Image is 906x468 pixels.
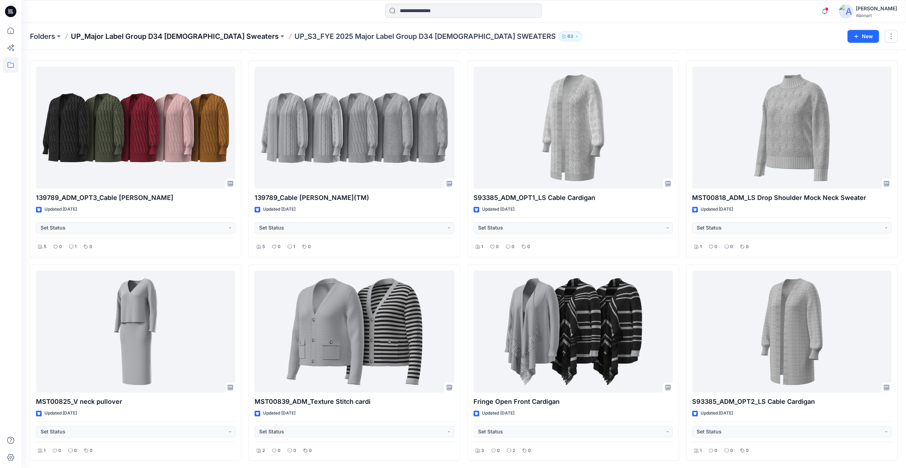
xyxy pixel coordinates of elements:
a: S93385_ADM_OPT2_LS Cable Cardigan [692,271,891,393]
p: 0 [293,447,296,454]
p: 1 [75,243,77,251]
p: 0 [278,447,281,454]
a: 139789_Cable Matte Chenile Cardigan(TM) [255,67,454,189]
p: Updated [DATE] [44,206,77,213]
p: 0 [58,447,61,454]
p: 1 [700,243,702,251]
p: MST00839_ADM_Texture Stitch cardi [255,397,454,407]
p: 0 [308,243,311,251]
p: 63 [567,32,573,40]
p: Updated [DATE] [701,410,733,417]
p: 0 [278,243,281,251]
p: Updated [DATE] [482,410,514,417]
p: 2 [513,447,515,454]
p: 139789_Cable [PERSON_NAME](TM) [255,193,454,203]
p: MST00818_ADM_LS Drop Shoulder Mock Neck Sweater [692,193,891,203]
p: 0 [730,447,733,454]
p: 1 [293,243,295,251]
p: Updated [DATE] [482,206,514,213]
p: 2 [262,447,265,454]
p: 0 [89,243,92,251]
img: avatar [839,4,853,19]
p: 0 [512,243,514,251]
p: UP_S3_FYE 2025 Major Label Group D34 [DEMOGRAPHIC_DATA] SWEATERS [294,31,556,41]
a: MST00818_ADM_LS Drop Shoulder Mock Neck Sweater [692,67,891,189]
p: Fringe Open Front Cardigan [473,397,673,407]
a: 139789_ADM_OPT3_Cable Matte Chenile Cardigan [36,67,235,189]
p: Updated [DATE] [44,410,77,417]
p: 5 [262,243,265,251]
p: Updated [DATE] [701,206,733,213]
a: MST00825_V neck pullover [36,271,235,393]
p: 0 [746,243,749,251]
p: 0 [497,447,500,454]
p: S93385_ADM_OPT2_LS Cable Cardigan [692,397,891,407]
div: [PERSON_NAME] [856,4,897,13]
p: 0 [730,243,733,251]
p: 0 [496,243,499,251]
p: 3 [481,447,484,454]
a: Fringe Open Front Cardigan [473,271,673,393]
p: 1 [700,447,702,454]
a: S93385_ADM_OPT1_LS Cable Cardigan [473,67,673,189]
p: 5 [44,243,46,251]
p: 0 [527,243,530,251]
p: 1 [44,447,46,454]
button: 63 [559,31,582,41]
button: New [847,30,879,43]
p: 0 [746,447,749,454]
p: MST00825_V neck pullover [36,397,235,407]
p: Updated [DATE] [263,206,295,213]
a: Folders [30,31,55,41]
p: Updated [DATE] [263,410,295,417]
a: UP_Major Label Group D34 [DEMOGRAPHIC_DATA] Sweaters [71,31,279,41]
p: 0 [528,447,531,454]
div: Walmart [856,13,897,18]
p: 0 [714,447,717,454]
p: S93385_ADM_OPT1_LS Cable Cardigan [473,193,673,203]
p: 0 [59,243,62,251]
p: 0 [74,447,77,454]
p: 1 [481,243,483,251]
a: MST00839_ADM_Texture Stitch cardi [255,271,454,393]
p: 0 [309,447,312,454]
p: 0 [714,243,717,251]
p: 139789_ADM_OPT3_Cable [PERSON_NAME] [36,193,235,203]
p: 0 [90,447,93,454]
